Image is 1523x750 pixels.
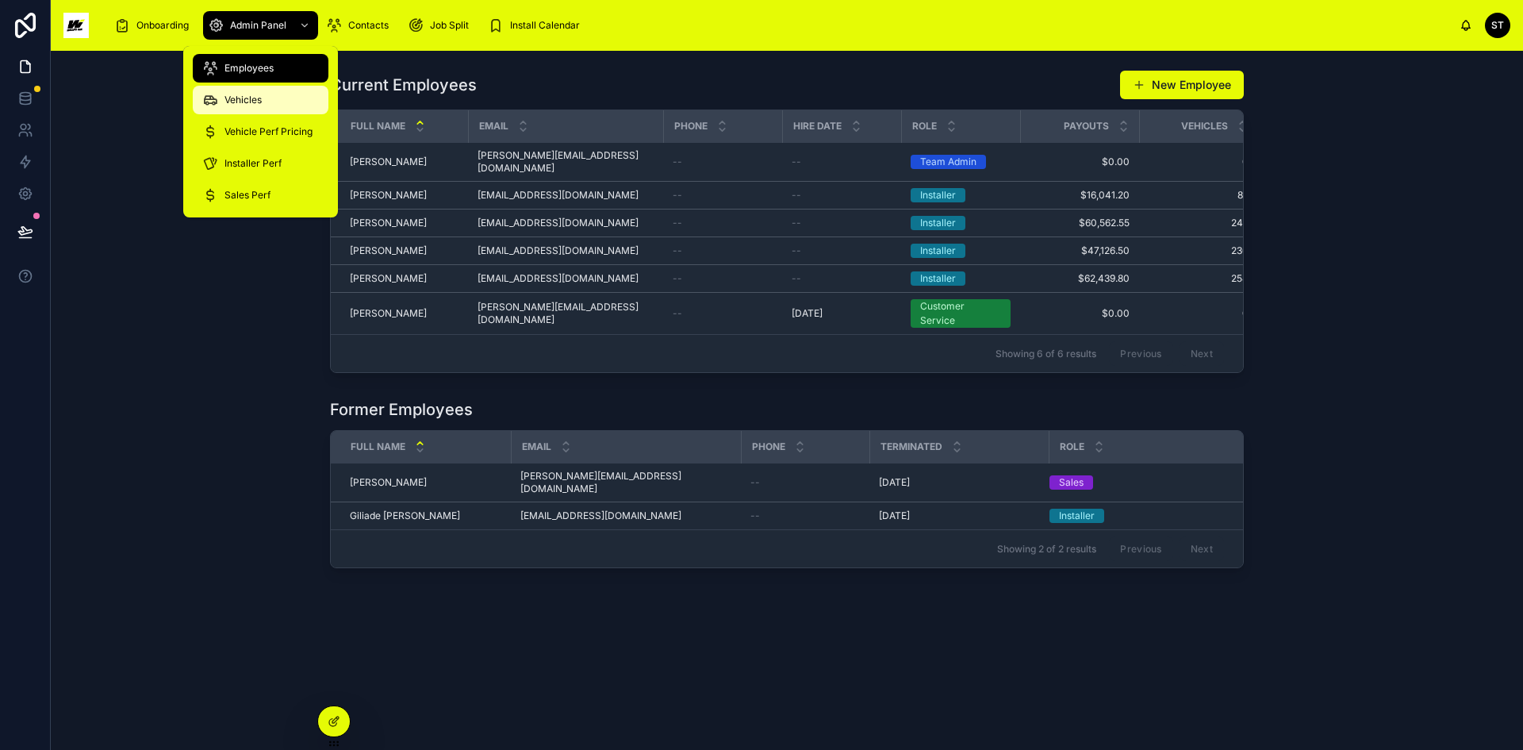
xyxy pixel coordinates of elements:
span: Email [522,440,551,453]
a: Giliade [PERSON_NAME] [350,510,501,522]
span: Email [479,120,508,133]
a: Customer Service [911,299,1011,328]
span: Full Name [351,120,405,133]
span: [DATE] [879,510,910,522]
span: [PERSON_NAME] [350,244,427,257]
a: [PERSON_NAME] [350,244,458,257]
a: [PERSON_NAME] [350,476,501,489]
span: -- [792,156,801,168]
a: $0.00 [1030,307,1130,320]
span: [EMAIL_ADDRESS][DOMAIN_NAME] [478,217,639,229]
a: [EMAIL_ADDRESS][DOMAIN_NAME] [520,510,731,522]
span: -- [673,217,682,229]
a: Installer [911,244,1011,258]
img: App logo [63,13,89,38]
a: -- [673,217,773,229]
span: Install Calendar [510,19,580,32]
a: [PERSON_NAME][EMAIL_ADDRESS][DOMAIN_NAME] [478,149,654,175]
a: -- [792,156,892,168]
a: -- [792,244,892,257]
a: Installer [911,271,1011,286]
span: [PERSON_NAME] [350,217,427,229]
a: Vehicles [193,86,328,114]
a: $0.00 [1030,156,1130,168]
span: Vehicles [1181,120,1228,133]
a: [PERSON_NAME] [350,217,458,229]
div: Installer [920,216,956,230]
span: Job Split [430,19,469,32]
div: Sales [1059,475,1084,490]
a: [PERSON_NAME][EMAIL_ADDRESS][DOMAIN_NAME] [478,301,654,326]
a: -- [673,244,773,257]
span: Installer Perf [224,157,282,170]
a: $47,126.50 [1030,244,1130,257]
a: -- [792,217,892,229]
a: -- [673,272,773,285]
a: -- [750,510,860,522]
a: Onboarding [109,11,200,40]
a: $16,041.20 [1030,189,1130,202]
span: [EMAIL_ADDRESS][DOMAIN_NAME] [520,510,681,522]
span: ST [1491,19,1504,32]
span: 230 [1149,244,1249,257]
span: [PERSON_NAME] [350,272,427,285]
span: Phone [674,120,708,133]
a: Employees [193,54,328,83]
a: [DATE] [792,307,892,320]
span: 0 [1149,156,1249,168]
span: Showing 2 of 2 results [997,543,1096,556]
a: [PERSON_NAME][EMAIL_ADDRESS][DOMAIN_NAME] [520,470,731,495]
a: [EMAIL_ADDRESS][DOMAIN_NAME] [478,217,654,229]
div: Installer [920,271,956,286]
span: Full Name [351,440,405,453]
a: [PERSON_NAME] [350,272,458,285]
div: Installer [920,188,956,202]
a: $60,562.55 [1030,217,1130,229]
div: Installer [920,244,956,258]
div: scrollable content [102,8,1460,43]
div: Team Admin [920,155,976,169]
span: -- [750,510,760,522]
a: -- [792,189,892,202]
span: -- [792,189,801,202]
span: [PERSON_NAME] [350,189,427,202]
span: Showing 6 of 6 results [996,348,1096,360]
h1: Current Employees [330,74,477,96]
span: -- [792,244,801,257]
a: -- [750,476,860,489]
a: Contacts [321,11,400,40]
a: Installer [911,216,1011,230]
div: Installer [1059,509,1095,523]
span: -- [673,272,682,285]
span: Terminated [880,440,942,453]
a: Sales Perf [193,181,328,210]
span: 0 [1149,307,1249,320]
a: Job Split [403,11,480,40]
span: -- [792,272,801,285]
span: -- [750,476,760,489]
a: [PERSON_NAME] [350,307,458,320]
a: -- [673,307,773,320]
span: 254 [1149,272,1249,285]
span: -- [673,244,682,257]
span: [EMAIL_ADDRESS][DOMAIN_NAME] [478,189,639,202]
a: Admin Panel [203,11,318,40]
span: Giliade [PERSON_NAME] [350,510,460,522]
a: Installer [1049,509,1235,523]
a: [EMAIL_ADDRESS][DOMAIN_NAME] [478,244,654,257]
span: [PERSON_NAME] [350,476,427,489]
button: New Employee [1120,71,1244,99]
span: Employees [224,62,274,75]
span: -- [673,156,682,168]
span: Sales Perf [224,189,270,202]
span: [PERSON_NAME] [350,307,427,320]
span: [EMAIL_ADDRESS][DOMAIN_NAME] [478,272,639,285]
span: Role [1060,440,1084,453]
